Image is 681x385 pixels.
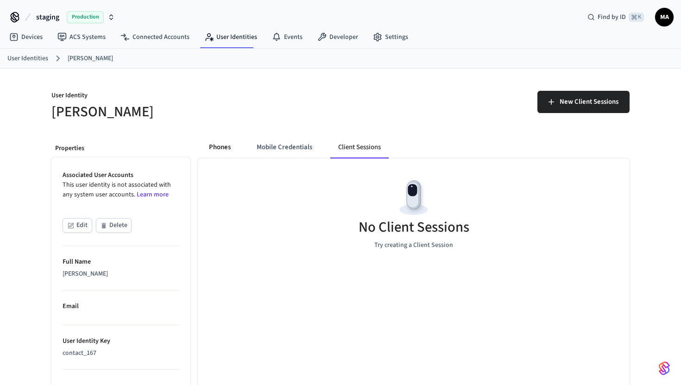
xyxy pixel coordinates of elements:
[63,218,92,233] button: Edit
[63,170,179,180] p: Associated User Accounts
[202,136,238,158] button: Phones
[580,9,651,25] div: Find by ID⌘ K
[96,218,132,233] button: Delete
[7,54,48,63] a: User Identities
[63,302,179,311] p: Email
[265,29,310,45] a: Events
[366,29,416,45] a: Settings
[63,336,179,346] p: User Identity Key
[393,177,435,219] img: Devices Empty State
[598,13,626,22] span: Find by ID
[331,136,388,158] button: Client Sessions
[310,29,366,45] a: Developer
[113,29,197,45] a: Connected Accounts
[63,269,179,279] div: [PERSON_NAME]
[63,180,179,200] p: This user identity is not associated with any system user accounts.
[374,240,453,250] p: Try creating a Client Session
[197,29,265,45] a: User Identities
[359,218,469,237] h5: No Client Sessions
[655,8,674,26] button: MA
[51,91,335,102] p: User Identity
[137,190,169,199] a: Learn more
[560,96,618,108] span: New Client Sessions
[656,9,673,25] span: MA
[537,91,630,113] button: New Client Sessions
[63,348,179,358] div: contact_167
[36,12,59,23] span: staging
[68,54,113,63] a: [PERSON_NAME]
[63,257,179,267] p: Full Name
[50,29,113,45] a: ACS Systems
[249,136,320,158] button: Mobile Credentials
[67,11,104,23] span: Production
[2,29,50,45] a: Devices
[629,13,644,22] span: ⌘ K
[55,144,187,153] p: Properties
[51,102,335,121] h5: [PERSON_NAME]
[659,361,670,376] img: SeamLogoGradient.69752ec5.svg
